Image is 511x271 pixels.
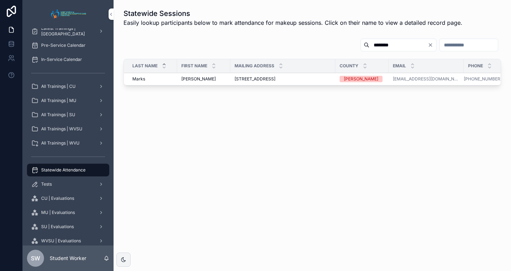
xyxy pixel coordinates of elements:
[468,63,483,69] span: Phone
[41,238,81,244] span: WVSU | Evaluations
[393,76,460,82] a: [EMAIL_ADDRESS][DOMAIN_NAME]
[428,42,436,48] button: Clear
[41,84,76,89] span: All Trainings | CU
[41,196,74,201] span: CU | Evaluations
[27,206,109,219] a: MU | Evaluations
[27,80,109,93] a: All Trainings | CU
[235,76,331,82] a: [STREET_ADDRESS]
[132,76,145,82] span: Marks
[123,9,462,18] h1: Statewide Sessions
[41,167,86,173] span: Statewide Attendance
[41,57,82,62] span: In-Service Calendar
[41,43,86,48] span: Pre-Service Calendar
[344,76,378,82] div: [PERSON_NAME]
[27,123,109,135] a: All Trainings | WVSU
[464,76,502,82] a: [PHONE_NUMBER]
[27,53,109,66] a: In-Service Calendar
[27,192,109,205] a: CU | Evaluations
[41,181,52,187] span: Tests
[49,9,88,20] img: App logo
[27,39,109,52] a: Pre-Service Calendar
[181,63,207,69] span: First Name
[41,112,75,118] span: All Trainings | SU
[23,28,114,245] div: scrollable content
[27,164,109,176] a: Statewide Attendance
[27,137,109,149] a: All Trainings | WVU
[235,63,274,69] span: Mailing Address
[340,63,358,69] span: County
[41,126,82,132] span: All Trainings | WVSU
[27,94,109,107] a: All Trainings | MU
[181,76,216,82] span: [PERSON_NAME]
[41,224,74,230] span: SU | Evaluations
[41,98,76,103] span: All Trainings | MU
[27,25,109,38] a: Latest Trainings | [GEOGRAPHIC_DATA]
[31,254,40,262] span: SW
[132,63,158,69] span: Last Name
[27,235,109,247] a: WVSU | Evaluations
[50,255,86,262] p: Student Worker
[27,108,109,121] a: All Trainings | SU
[132,76,173,82] a: Marks
[123,18,462,27] span: Easily lookup participants below to mark attendance for makeup sessions. Click on their name to v...
[41,26,93,37] span: Latest Trainings | [GEOGRAPHIC_DATA]
[27,178,109,191] a: Tests
[235,76,275,82] span: [STREET_ADDRESS]
[27,220,109,233] a: SU | Evaluations
[340,76,384,82] a: [PERSON_NAME]
[41,210,75,215] span: MU | Evaluations
[181,76,226,82] a: [PERSON_NAME]
[41,140,79,146] span: All Trainings | WVU
[393,63,406,69] span: Email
